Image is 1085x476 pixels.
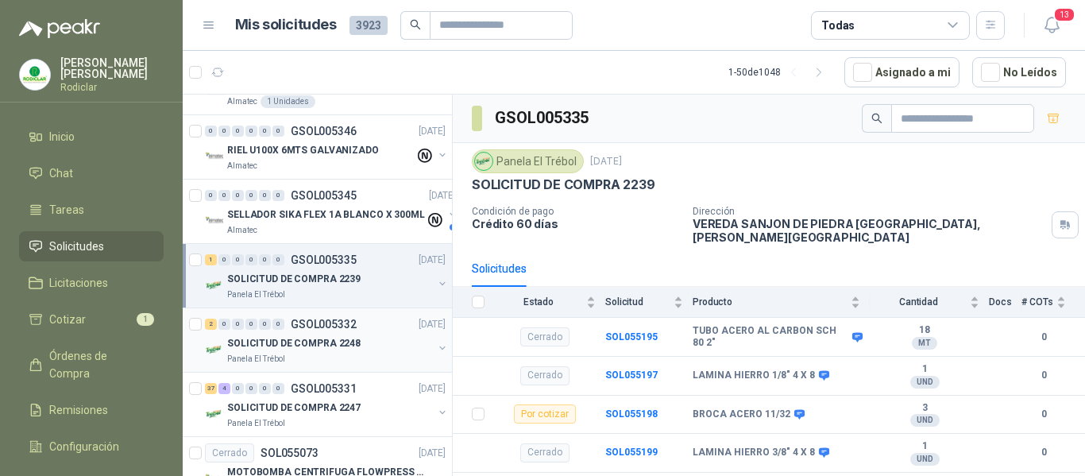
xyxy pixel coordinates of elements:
[19,304,164,335] a: Cotizar1
[1021,445,1066,460] b: 0
[291,126,357,137] p: GSOL005346
[693,408,790,421] b: BROCA ACERO 11/32
[49,347,149,382] span: Órdenes de Compra
[245,126,257,137] div: 0
[227,336,361,351] p: SOLICITUD DE COMPRA 2248
[205,404,224,424] img: Company Logo
[232,383,244,394] div: 0
[227,95,257,108] p: Almatec
[218,383,230,394] div: 4
[912,337,937,350] div: MT
[227,272,361,287] p: SOLICITUD DE COMPRA 2239
[472,260,527,277] div: Solicitudes
[1021,330,1066,345] b: 0
[205,147,224,166] img: Company Logo
[49,164,73,182] span: Chat
[19,341,164,389] a: Órdenes de Compra
[49,401,108,419] span: Remisiones
[272,190,284,201] div: 0
[349,16,388,35] span: 3923
[972,57,1066,87] button: No Leídos
[410,19,421,30] span: search
[205,190,217,201] div: 0
[1021,296,1053,308] span: # COTs
[259,190,271,201] div: 0
[232,254,244,265] div: 0
[871,113,882,124] span: search
[205,443,254,462] div: Cerrado
[205,250,449,301] a: 1 0 0 0 0 0 GSOL005335[DATE] Company LogoSOLICITUD DE COMPRA 2239Panela El Trébol
[419,124,446,139] p: [DATE]
[693,370,815,382] b: LAMINA HIERRO 1/8" 4 X 8
[245,190,257,201] div: 0
[844,57,960,87] button: Asignado a mi
[19,158,164,188] a: Chat
[245,254,257,265] div: 0
[261,95,315,108] div: 1 Unidades
[494,287,605,318] th: Estado
[472,217,680,230] p: Crédito 60 días
[259,383,271,394] div: 0
[605,408,658,420] a: SOL055198
[495,106,591,130] h3: GSOL005335
[227,417,285,430] p: Panela El Trébol
[910,376,940,389] div: UND
[870,440,979,453] b: 1
[205,254,217,265] div: 1
[910,414,940,427] div: UND
[205,122,449,172] a: 0 0 0 0 0 0 GSOL005346[DATE] Company LogoRIEL U100X 6MTS GALVANIZADOAlmatec
[605,370,658,381] a: SOL055197
[520,443,570,462] div: Cerrado
[1021,287,1085,318] th: # COTs
[272,254,284,265] div: 0
[49,238,104,255] span: Solicitudes
[472,176,655,193] p: SOLICITUD DE COMPRA 2239
[693,206,1045,217] p: Dirección
[419,446,446,461] p: [DATE]
[60,83,164,92] p: Rodiclar
[520,327,570,346] div: Cerrado
[259,319,271,330] div: 0
[291,319,357,330] p: GSOL005332
[1053,7,1075,22] span: 13
[49,311,86,328] span: Cotizar
[475,153,492,170] img: Company Logo
[910,453,940,466] div: UND
[494,296,583,308] span: Estado
[232,319,244,330] div: 0
[49,274,108,292] span: Licitaciones
[870,402,979,415] b: 3
[693,325,848,350] b: TUBO ACERO AL CARBON SCH 80 2"
[227,401,361,416] p: SOLICITUD DE COMPRA 2247
[218,126,230,137] div: 0
[870,296,967,308] span: Cantidad
[291,383,357,394] p: GSOL005331
[870,363,979,376] b: 1
[291,190,357,201] p: GSOL005345
[227,353,285,366] p: Panela El Trébol
[429,188,456,203] p: [DATE]
[19,268,164,298] a: Licitaciones
[870,324,979,337] b: 18
[1021,368,1066,383] b: 0
[245,319,257,330] div: 0
[693,296,848,308] span: Producto
[137,313,154,326] span: 1
[1021,407,1066,422] b: 0
[1037,11,1066,40] button: 13
[227,288,285,301] p: Panela El Trébol
[291,254,357,265] p: GSOL005335
[259,126,271,137] div: 0
[605,447,658,458] b: SOL055199
[272,126,284,137] div: 0
[19,19,100,38] img: Logo peakr
[218,190,230,201] div: 0
[605,331,658,342] b: SOL055195
[605,287,693,318] th: Solicitud
[205,340,224,359] img: Company Logo
[227,160,257,172] p: Almatec
[227,143,379,158] p: RIEL U100X 6MTS GALVANIZADO
[49,128,75,145] span: Inicio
